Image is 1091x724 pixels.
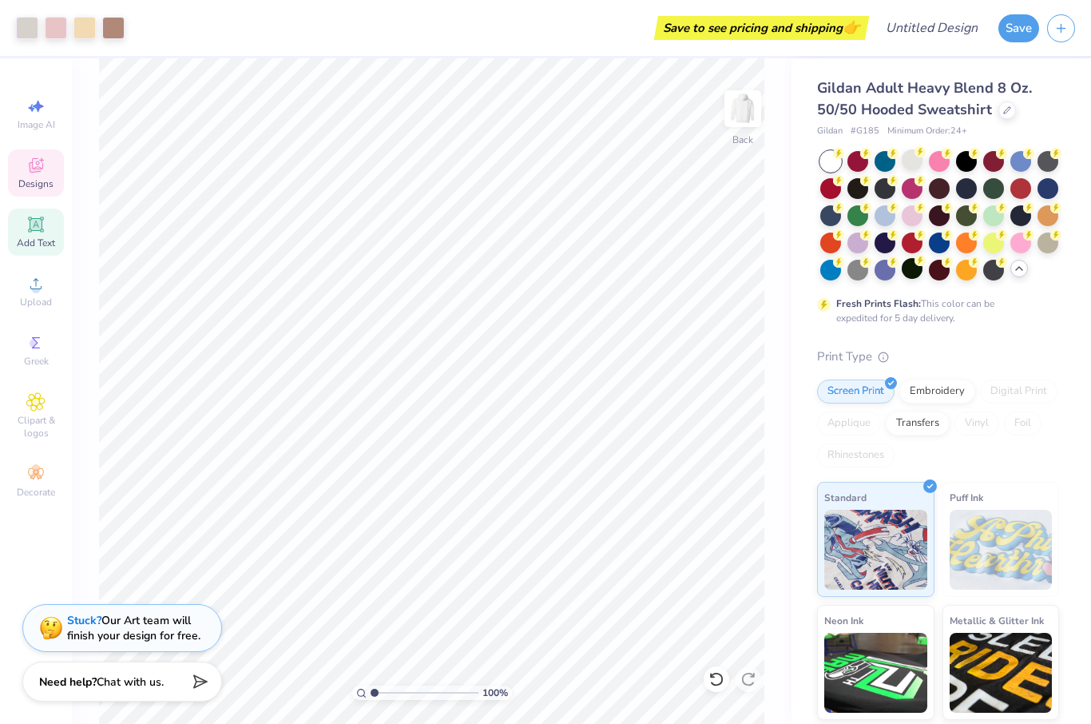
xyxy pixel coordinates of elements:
div: Applique [817,412,881,436]
span: 👉 [843,18,860,37]
div: Vinyl [954,412,999,436]
img: Neon Ink [824,633,927,713]
span: Clipart & logos [8,414,64,440]
img: Puff Ink [950,510,1053,590]
span: Neon Ink [824,612,863,629]
span: Designs [18,177,54,190]
span: Greek [24,355,49,368]
img: Back [727,93,759,125]
span: 100 % [482,686,508,700]
div: Back [732,133,753,147]
strong: Stuck? [67,613,101,628]
strong: Fresh Prints Flash: [836,297,921,310]
span: Image AI [18,118,55,131]
div: Rhinestones [817,444,895,467]
div: Foil [1004,412,1041,436]
span: # G185 [851,125,879,138]
span: Upload [20,296,52,308]
img: Metallic & Glitter Ink [950,633,1053,713]
div: Our Art team will finish your design for free. [67,613,200,643]
div: Embroidery [899,380,975,404]
span: Decorate [17,486,55,499]
div: This color can be expedited for 5 day delivery. [836,296,1033,325]
strong: Need help? [39,674,97,690]
div: Print Type [817,348,1059,366]
span: Gildan Adult Heavy Blend 8 Oz. 50/50 Hooded Sweatshirt [817,78,1032,119]
span: Chat with us. [97,674,164,690]
div: Save to see pricing and shipping [658,16,865,40]
span: Gildan [817,125,843,138]
span: Minimum Order: 24 + [887,125,967,138]
div: Transfers [886,412,950,436]
div: Screen Print [817,380,895,404]
span: Standard [824,489,867,506]
span: Metallic & Glitter Ink [950,612,1044,629]
button: Save [998,14,1039,42]
span: Puff Ink [950,489,983,506]
span: Add Text [17,237,55,249]
input: Untitled Design [873,12,990,44]
img: Standard [824,510,927,590]
div: Digital Print [980,380,1057,404]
